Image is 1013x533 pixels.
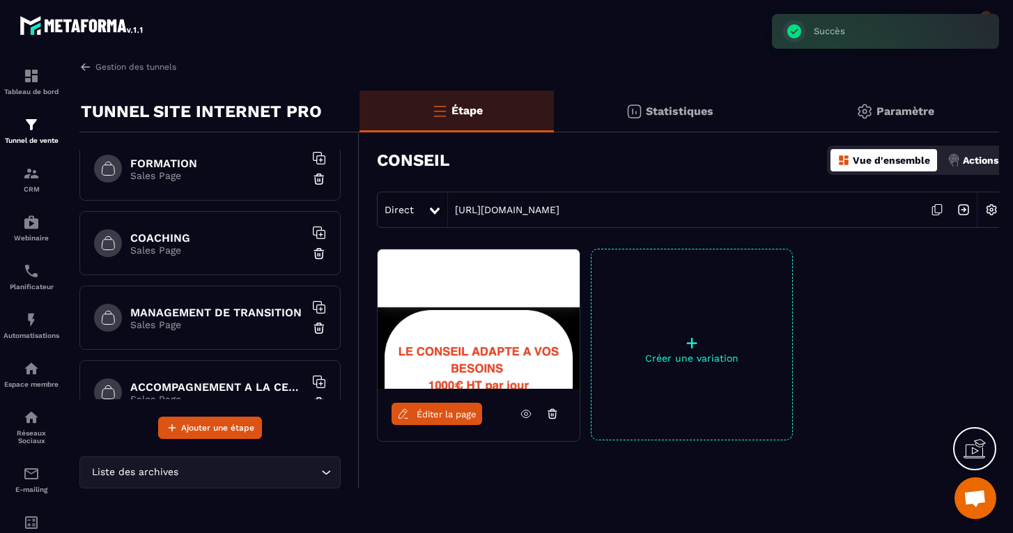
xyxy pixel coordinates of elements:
[963,155,998,166] p: Actions
[853,155,930,166] p: Vue d'ensemble
[312,396,326,410] img: trash
[978,196,1005,223] img: setting-w.858f3a88.svg
[23,514,40,531] img: accountant
[591,333,792,353] p: +
[417,409,477,419] span: Éditer la page
[837,154,850,167] img: dashboard-orange.40269519.svg
[312,172,326,186] img: trash
[3,486,59,493] p: E-mailing
[23,165,40,182] img: formation
[3,88,59,95] p: Tableau de bord
[3,380,59,388] p: Espace membre
[130,319,304,330] p: Sales Page
[181,421,254,435] span: Ajouter une étape
[23,465,40,482] img: email
[954,477,996,519] a: Ouvrir le chat
[88,465,181,480] span: Liste des archives
[81,98,322,125] p: TUNNEL SITE INTERNET PRO
[23,311,40,328] img: automations
[23,214,40,231] img: automations
[876,105,934,118] p: Paramètre
[378,249,580,389] img: image
[23,409,40,426] img: social-network
[312,247,326,261] img: trash
[431,102,448,119] img: bars-o.4a397970.svg
[392,403,482,425] a: Éditer la page
[158,417,262,439] button: Ajouter une étape
[79,456,341,488] div: Search for option
[3,429,59,445] p: Réseaux Sociaux
[3,106,59,155] a: formationformationTunnel de vente
[451,104,483,117] p: Étape
[448,204,559,215] a: [URL][DOMAIN_NAME]
[130,157,304,170] h6: FORMATION
[23,360,40,377] img: automations
[20,13,145,38] img: logo
[856,103,873,120] img: setting-gr.5f69749f.svg
[646,105,713,118] p: Statistiques
[3,301,59,350] a: automationsautomationsAutomatisations
[626,103,642,120] img: stats.20deebd0.svg
[23,263,40,279] img: scheduler
[3,203,59,252] a: automationsautomationsWebinaire
[312,321,326,335] img: trash
[3,399,59,455] a: social-networksocial-networkRéseaux Sociaux
[130,306,304,319] h6: MANAGEMENT DE TRANSITION
[3,283,59,291] p: Planificateur
[79,61,92,73] img: arrow
[3,57,59,106] a: formationformationTableau de bord
[3,185,59,193] p: CRM
[181,465,318,480] input: Search for option
[3,155,59,203] a: formationformationCRM
[950,196,977,223] img: arrow-next.bcc2205e.svg
[3,332,59,339] p: Automatisations
[130,245,304,256] p: Sales Page
[3,350,59,399] a: automationsautomationsEspace membre
[130,394,304,405] p: Sales Page
[3,455,59,504] a: emailemailE-mailing
[130,231,304,245] h6: COACHING
[79,61,176,73] a: Gestion des tunnels
[948,154,960,167] img: actions.d6e523a2.png
[3,252,59,301] a: schedulerschedulerPlanificateur
[130,380,304,394] h6: ACCOMPAGNEMENT A LA CERTIFICATION HAS
[377,150,449,170] h3: CONSEIL
[23,116,40,133] img: formation
[130,170,304,181] p: Sales Page
[23,68,40,84] img: formation
[591,353,792,364] p: Créer une variation
[3,234,59,242] p: Webinaire
[385,204,414,215] span: Direct
[3,137,59,144] p: Tunnel de vente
